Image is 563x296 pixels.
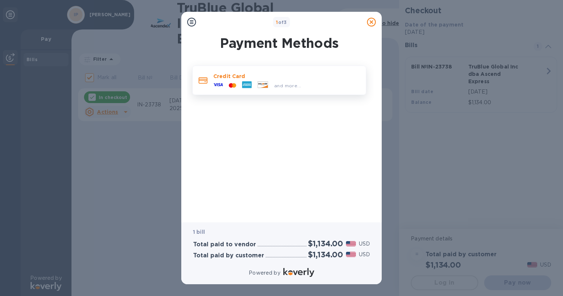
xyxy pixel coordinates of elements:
[359,240,370,248] p: USD
[193,252,264,259] h3: Total paid by customer
[193,229,205,235] b: 1 bill
[308,250,343,259] h2: $1,134.00
[276,20,287,25] b: of 3
[283,268,314,277] img: Logo
[276,20,278,25] span: 1
[249,269,280,277] p: Powered by
[274,83,301,88] span: and more...
[213,73,360,80] p: Credit Card
[191,35,368,51] h1: Payment Methods
[346,241,356,246] img: USD
[346,252,356,257] img: USD
[308,239,343,248] h2: $1,134.00
[359,251,370,258] p: USD
[193,241,256,248] h3: Total paid to vendor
